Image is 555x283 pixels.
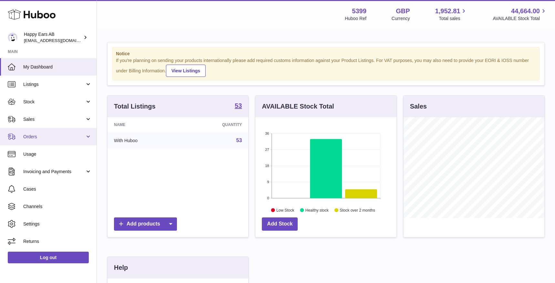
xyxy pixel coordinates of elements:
[493,16,547,22] span: AVAILABLE Stock Total
[23,116,85,122] span: Sales
[265,131,269,135] text: 36
[23,151,92,157] span: Usage
[235,102,242,109] strong: 53
[23,221,92,227] span: Settings
[23,186,92,192] span: Cases
[8,252,89,263] a: Log out
[166,65,206,77] a: View Listings
[116,51,536,57] strong: Notice
[352,7,366,16] strong: 5399
[182,117,248,132] th: Quantity
[24,31,82,44] div: Happy Ears AB
[235,102,242,110] a: 53
[24,38,95,43] span: [EMAIL_ADDRESS][DOMAIN_NAME]
[262,102,334,111] h3: AVAILABLE Stock Total
[23,204,92,210] span: Channels
[114,102,156,111] h3: Total Listings
[340,208,375,212] text: Stock over 2 months
[511,7,540,16] span: 44,664.00
[23,81,85,88] span: Listings
[23,99,85,105] span: Stock
[23,238,92,245] span: Returns
[267,180,269,184] text: 9
[345,16,366,22] div: Huboo Ref
[108,132,182,149] td: With Huboo
[23,134,85,140] span: Orders
[392,16,410,22] div: Currency
[108,117,182,132] th: Name
[267,196,269,200] text: 0
[114,263,128,272] h3: Help
[116,58,536,77] div: If you're planning on sending your products internationally please add required customs informati...
[265,148,269,152] text: 27
[23,64,92,70] span: My Dashboard
[276,208,294,212] text: Low Stock
[23,169,85,175] span: Invoicing and Payments
[410,102,427,111] h3: Sales
[435,7,468,22] a: 1,952.81 Total sales
[114,217,177,231] a: Add products
[435,7,460,16] span: 1,952.81
[236,138,242,143] a: 53
[305,208,329,212] text: Healthy stock
[396,7,410,16] strong: GBP
[8,33,17,42] img: 3pl@happyearsearplugs.com
[439,16,468,22] span: Total sales
[262,217,298,231] a: Add Stock
[493,7,547,22] a: 44,664.00 AVAILABLE Stock Total
[265,164,269,168] text: 18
